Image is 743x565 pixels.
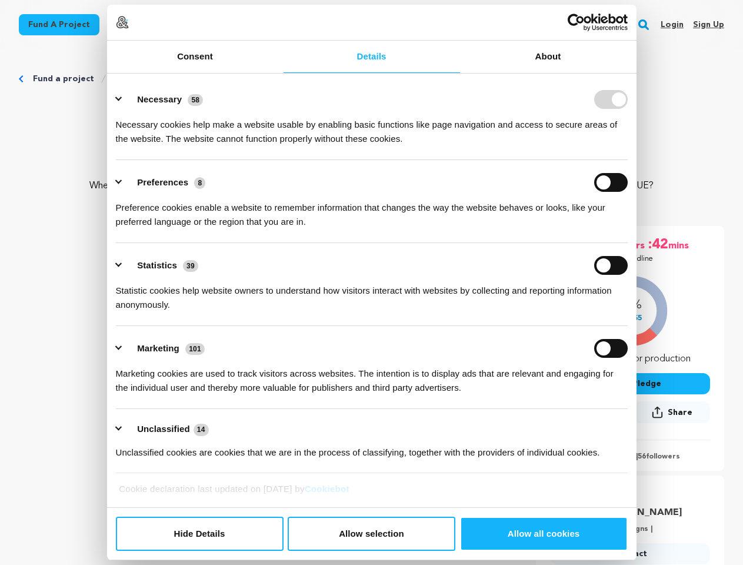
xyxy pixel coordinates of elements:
[288,517,455,551] button: Allow selection
[107,41,284,73] a: Consent
[647,235,668,254] span: :42
[188,94,203,106] span: 58
[460,517,628,551] button: Allow all cookies
[116,517,284,551] button: Hide Details
[116,339,212,358] button: Marketing (101)
[602,506,682,520] a: Goto Mitchell Jung profile
[137,94,182,104] label: Necessary
[137,260,177,270] label: Statistics
[634,401,710,428] span: Share
[183,260,198,272] span: 39
[194,424,209,436] span: 14
[525,14,628,31] a: Usercentrics Cookiebot - opens in a new window
[668,235,691,254] span: mins
[116,422,216,437] button: Unclassified (14)
[194,177,205,189] span: 8
[460,41,637,73] a: About
[89,179,654,207] p: When her brother’s new girlfriend threatens their duo, a little sister fights to stay “Player 2” ...
[634,401,710,423] button: Share
[116,16,129,29] img: logo
[305,484,349,494] a: Cookiebot
[116,90,211,109] button: Necessary (58)
[33,73,94,85] a: Fund a project
[137,177,188,187] label: Preferences
[116,173,213,192] button: Preferences (8)
[638,453,646,460] span: 56
[116,109,628,146] div: Necessary cookies help make a website usable by enabling basic functions like page navigation and...
[668,407,692,418] span: Share
[110,482,633,505] div: Cookie declaration last updated on [DATE] by
[19,141,724,155] p: [GEOGRAPHIC_DATA], [US_STATE] | Film Short
[661,15,684,34] a: Login
[19,155,724,169] p: Family, Fantasy
[631,235,647,254] span: hrs
[116,437,628,460] div: Unclassified cookies are cookies that we are in the process of classifying, together with the pro...
[602,524,682,534] p: 1 Campaigns |
[116,192,628,229] div: Preference cookies enable a website to remember information that changes the way the website beha...
[19,73,724,85] div: Breadcrumb
[19,104,724,132] p: CONTINUE?
[116,358,628,395] div: Marketing cookies are used to track visitors across websites. The intention is to display ads tha...
[19,14,99,35] a: Fund a project
[693,15,724,34] a: Sign up
[284,41,460,73] a: Details
[185,343,205,355] span: 101
[137,343,179,353] label: Marketing
[116,275,628,312] div: Statistic cookies help website owners to understand how visitors interact with websites by collec...
[116,256,206,275] button: Statistics (39)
